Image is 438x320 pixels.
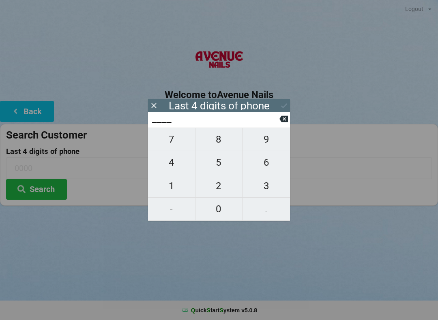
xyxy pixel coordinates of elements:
button: 2 [195,174,243,197]
span: 4 [148,154,195,171]
span: 0 [195,201,243,218]
span: 9 [243,131,290,148]
span: 1 [148,177,195,194]
button: 3 [243,174,290,197]
div: Last 4 digits of phone [169,102,270,110]
span: 7 [148,131,195,148]
span: 3 [243,177,290,194]
span: 6 [243,154,290,171]
button: 1 [148,174,195,197]
button: 8 [195,128,243,151]
button: 4 [148,151,195,174]
button: 0 [195,198,243,221]
span: 5 [195,154,243,171]
button: 6 [243,151,290,174]
button: 5 [195,151,243,174]
span: 8 [195,131,243,148]
button: 7 [148,128,195,151]
button: 9 [243,128,290,151]
span: 2 [195,177,243,194]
